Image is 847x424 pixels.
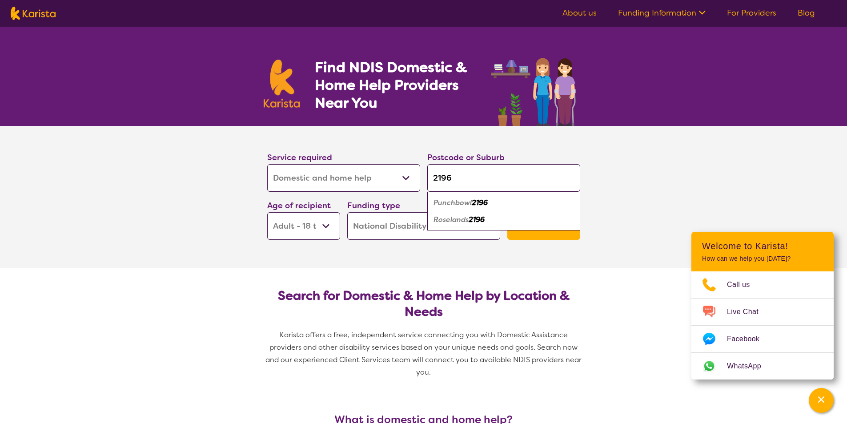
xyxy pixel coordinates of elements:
em: Punchbowl [434,198,472,207]
ul: Choose channel [691,271,834,380]
em: 2196 [472,198,488,207]
img: domestic-help [488,48,583,126]
img: Karista logo [11,7,56,20]
label: Postcode or Suburb [427,152,505,163]
a: Funding Information [618,8,706,18]
div: Roselands 2196 [432,211,576,228]
label: Service required [267,152,332,163]
span: Call us [727,278,761,291]
h2: Search for Domestic & Home Help by Location & Needs [274,288,573,320]
span: Facebook [727,332,770,346]
em: 2196 [469,215,485,224]
p: How can we help you [DATE]? [702,255,823,262]
a: Web link opens in a new tab. [691,353,834,380]
a: About us [562,8,597,18]
div: Punchbowl 2196 [432,194,576,211]
span: WhatsApp [727,359,772,373]
img: Karista logo [264,60,300,108]
label: Age of recipient [267,200,331,211]
span: Karista offers a free, independent service connecting you with Domestic Assistance providers and ... [265,330,583,377]
a: For Providers [727,8,776,18]
h1: Find NDIS Domestic & Home Help Providers Near You [315,58,479,112]
input: Type [427,164,580,192]
em: Roselands [434,215,469,224]
span: Live Chat [727,305,769,319]
a: Blog [798,8,815,18]
div: Channel Menu [691,232,834,380]
button: Channel Menu [809,388,834,413]
label: Funding type [347,200,400,211]
h2: Welcome to Karista! [702,241,823,251]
